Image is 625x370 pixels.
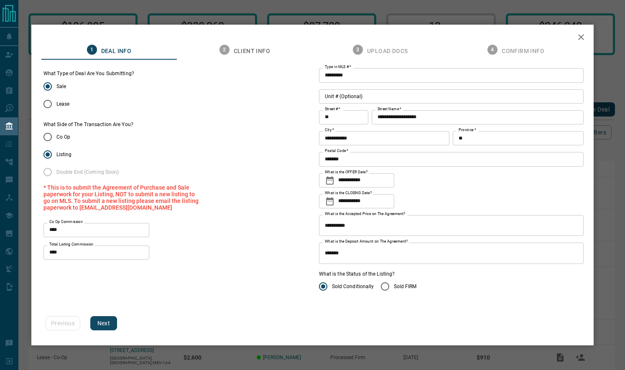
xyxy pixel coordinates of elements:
span: Sold FIRM [394,283,417,290]
span: Listing [56,151,72,158]
label: What is the OFFER Date? [325,170,367,175]
button: Next [90,316,117,330]
span: Client Info [234,48,270,55]
span: Co Op [56,133,71,141]
legend: What is the Status of the Listing? [319,271,584,278]
label: Co Op Commission [49,219,83,225]
span: Lease [56,100,70,108]
label: Type in MLS # [325,64,351,70]
p: * This is to submit the Agreement of Purchase and Sale paperwork for your Listing, NOT to submit ... [43,184,202,211]
label: Total Listing Commission [49,242,94,247]
text: 1 [90,47,93,53]
label: Postal Code [325,148,348,154]
label: What is the Deposit Amount on The Agreement? [325,239,408,244]
span: Double End (Coming Soon) [56,168,119,176]
label: What is the CLOSING Date? [325,190,372,196]
label: What Side of The Transaction Are You? [43,121,133,128]
span: Deal Info [101,48,132,55]
legend: What Type of Deal Are You Submitting? [43,70,134,77]
text: 2 [223,47,226,53]
label: What is the Accepted Price on The Agreement? [325,211,406,217]
label: Street Name [378,106,401,112]
label: Province [459,127,476,133]
span: Sold Conditionally [332,283,374,290]
span: Sale [56,83,66,90]
label: Street # [325,106,340,112]
label: City [325,127,334,133]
